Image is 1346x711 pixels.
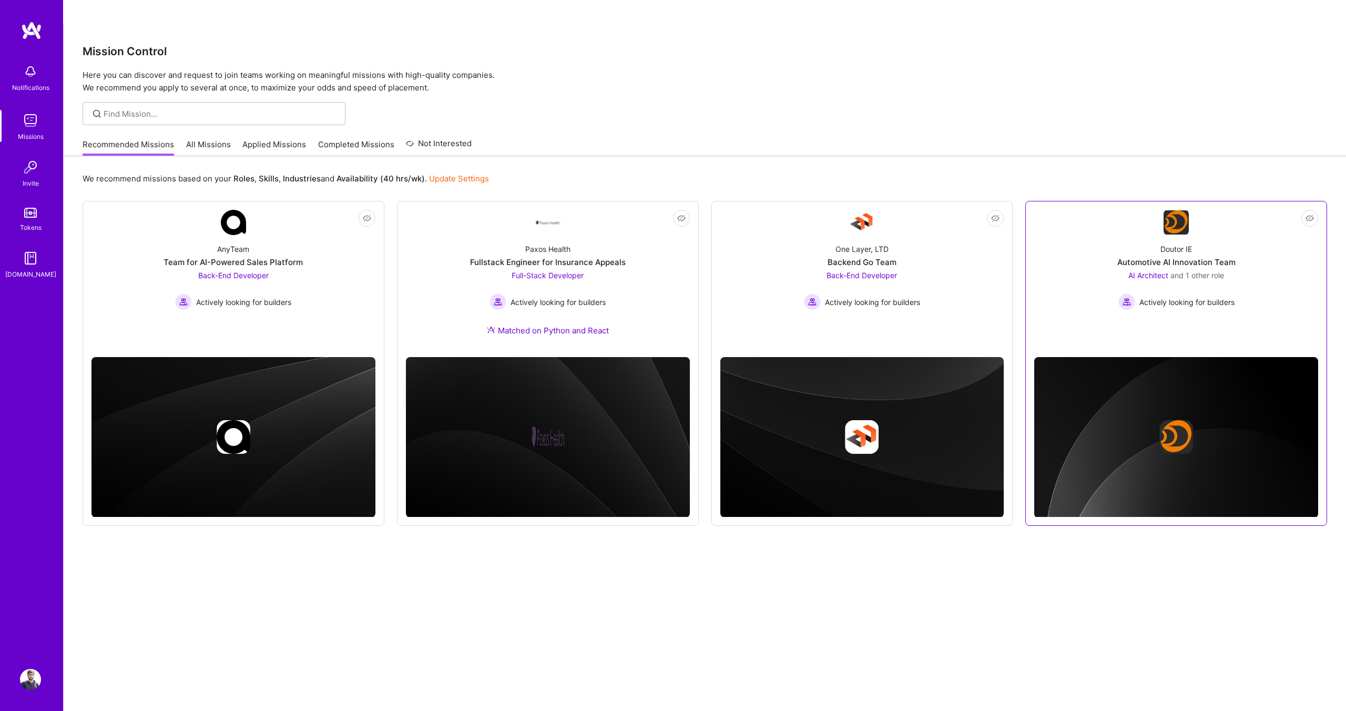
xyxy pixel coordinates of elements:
[83,173,489,184] p: We recommend missions based on your , , and .
[1034,210,1318,349] a: Company LogoDoutor IEAutomotive AI Innovation TeamAI Architect and 1 other roleActively looking f...
[1128,271,1168,280] span: AI Architect
[512,271,584,280] span: Full-Stack Developer
[1306,214,1314,222] i: icon EyeClosed
[83,69,1327,94] p: Here you can discover and request to join teams working on meaningful missions with high-quality ...
[525,243,570,255] div: Paxos Health
[1118,293,1135,310] img: Actively looking for builders
[991,214,1000,222] i: icon EyeClosed
[363,214,371,222] i: icon EyeClosed
[318,139,394,156] a: Completed Missions
[20,157,41,178] img: Invite
[720,210,1004,349] a: Company LogoOne Layer, LTDBackend Go TeamBack-End Developer Actively looking for buildersActively...
[217,420,250,454] img: Company logo
[845,420,879,454] img: Company logo
[1034,357,1318,518] img: cover
[24,208,37,218] img: tokens
[175,293,192,310] img: Actively looking for builders
[490,293,506,310] img: Actively looking for builders
[827,271,897,280] span: Back-End Developer
[91,210,375,349] a: Company LogoAnyTeamTeam for AI-Powered Sales PlatformBack-End Developer Actively looking for buil...
[531,420,565,454] img: Company logo
[336,174,425,184] b: Availability (40 hrs/wk)
[1164,210,1189,235] img: Company Logo
[233,174,254,184] b: Roles
[17,669,44,690] a: User Avatar
[91,108,103,120] i: icon SearchGrey
[20,110,41,131] img: teamwork
[1160,243,1192,255] div: Doutor IE
[429,174,489,184] a: Update Settings
[487,325,609,336] div: Matched on Python and React
[849,210,874,235] img: Company Logo
[221,210,246,235] img: Company Logo
[186,139,231,156] a: All Missions
[1159,420,1193,454] img: Company logo
[23,178,39,189] div: Invite
[804,293,821,310] img: Actively looking for builders
[835,243,889,255] div: One Layer, LTD
[677,214,686,222] i: icon EyeClosed
[535,220,560,226] img: Company Logo
[720,357,1004,517] img: cover
[20,248,41,269] img: guide book
[196,297,291,308] span: Actively looking for builders
[21,21,42,40] img: logo
[511,297,606,308] span: Actively looking for builders
[198,271,269,280] span: Back-End Developer
[283,174,321,184] b: Industries
[5,269,56,280] div: [DOMAIN_NAME]
[487,326,495,334] img: Ateam Purple Icon
[1117,257,1236,268] div: Automotive AI Innovation Team
[1139,297,1235,308] span: Actively looking for builders
[20,222,42,233] div: Tokens
[406,210,690,349] a: Company LogoPaxos HealthFullstack Engineer for Insurance AppealsFull-Stack Developer Actively loo...
[91,357,375,517] img: cover
[104,108,338,119] input: Find Mission...
[259,174,279,184] b: Skills
[164,257,303,268] div: Team for AI-Powered Sales Platform
[12,82,49,93] div: Notifications
[242,139,306,156] a: Applied Missions
[83,45,1327,58] h3: Mission Control
[1170,271,1224,280] span: and 1 other role
[83,139,174,156] a: Recommended Missions
[217,243,249,255] div: AnyTeam
[825,297,920,308] span: Actively looking for builders
[406,357,690,517] img: cover
[20,61,41,82] img: bell
[470,257,626,268] div: Fullstack Engineer for Insurance Appeals
[828,257,896,268] div: Backend Go Team
[20,669,41,690] img: User Avatar
[406,137,472,156] a: Not Interested
[18,131,44,142] div: Missions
